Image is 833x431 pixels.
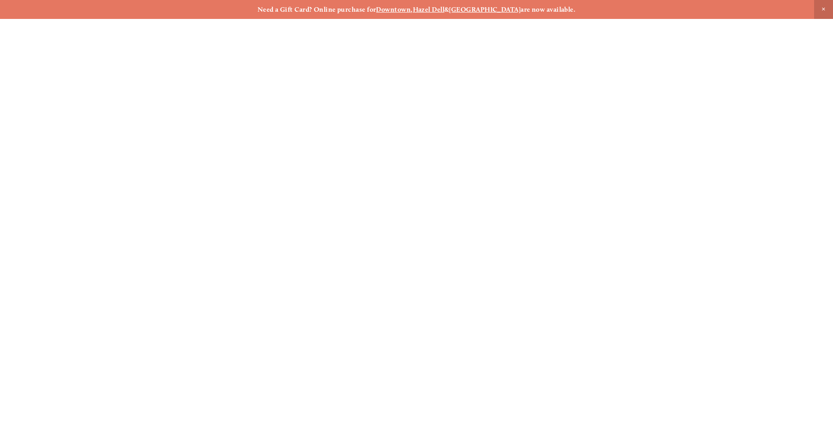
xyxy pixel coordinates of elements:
[521,5,575,14] strong: are now available.
[444,5,449,14] strong: &
[258,5,376,14] strong: Need a Gift Card? Online purchase for
[376,5,411,14] a: Downtown
[411,5,412,14] strong: ,
[413,5,445,14] a: Hazel Dell
[449,5,521,14] a: [GEOGRAPHIC_DATA]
